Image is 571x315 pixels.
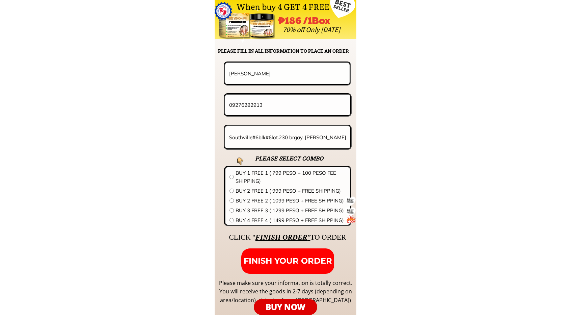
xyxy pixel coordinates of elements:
[218,47,356,55] h2: PLEASE FILL IN ALL INFORMATION TO PLACE AN ORDER
[227,63,347,84] input: Your name
[236,187,346,195] span: BUY 2 FREE 1 ( 999 PESO + FREE SHIPPING)
[283,24,491,35] div: 70% off Only [DATE]
[278,12,345,28] div: ₱186 /1Box
[236,216,346,224] span: BUY 4 FREE 4 ( 1499 PESO + FREE SHIPPING)
[236,207,346,215] span: BUY 3 FREE 3 ( 1299 PESO + FREE SHIPPING)
[218,279,353,305] div: Please make sure your information is totally correct. You will receive the goods in 2-7 days (dep...
[244,256,332,266] span: FINISH YOUR ORDER
[236,197,346,205] span: BUY 2 FREE 2 ( 1099 PESO + FREE SHIPPING)
[227,95,348,115] input: Phone number
[227,126,348,148] input: Address
[236,169,346,185] span: BUY 1 FREE 1 ( 799 PESO + 100 PESO FEE SHIPPING)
